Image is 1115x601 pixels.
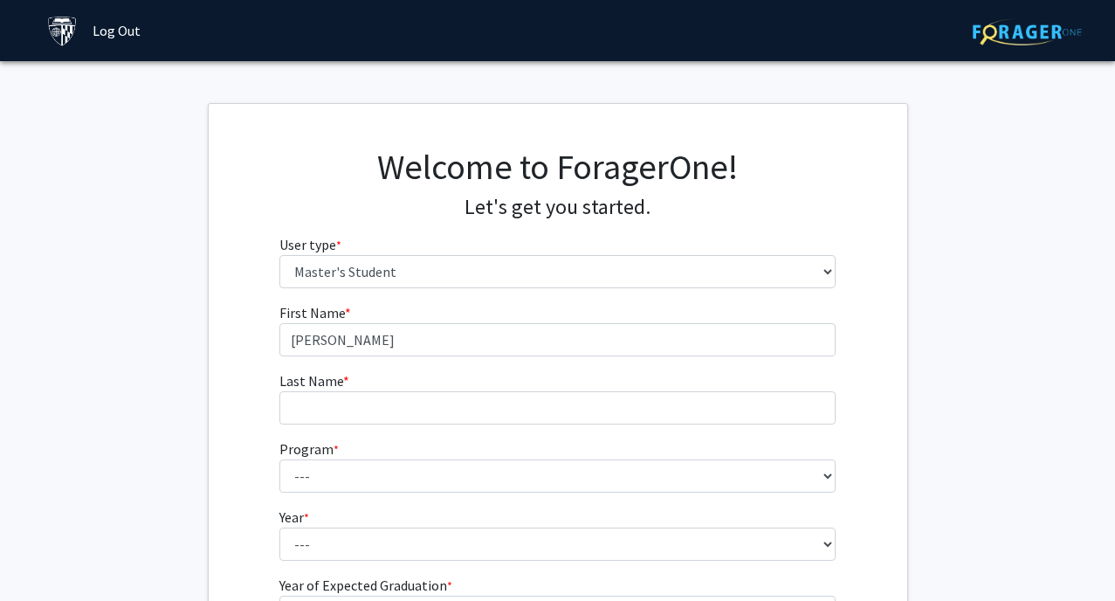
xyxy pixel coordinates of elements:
[279,234,341,255] label: User type
[47,16,78,46] img: Johns Hopkins University Logo
[279,304,345,321] span: First Name
[13,522,74,588] iframe: Chat
[279,575,452,596] label: Year of Expected Graduation
[279,439,339,459] label: Program
[279,195,836,220] h4: Let's get you started.
[973,18,1082,45] img: ForagerOne Logo
[279,372,343,390] span: Last Name
[279,146,836,188] h1: Welcome to ForagerOne!
[279,507,309,528] label: Year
